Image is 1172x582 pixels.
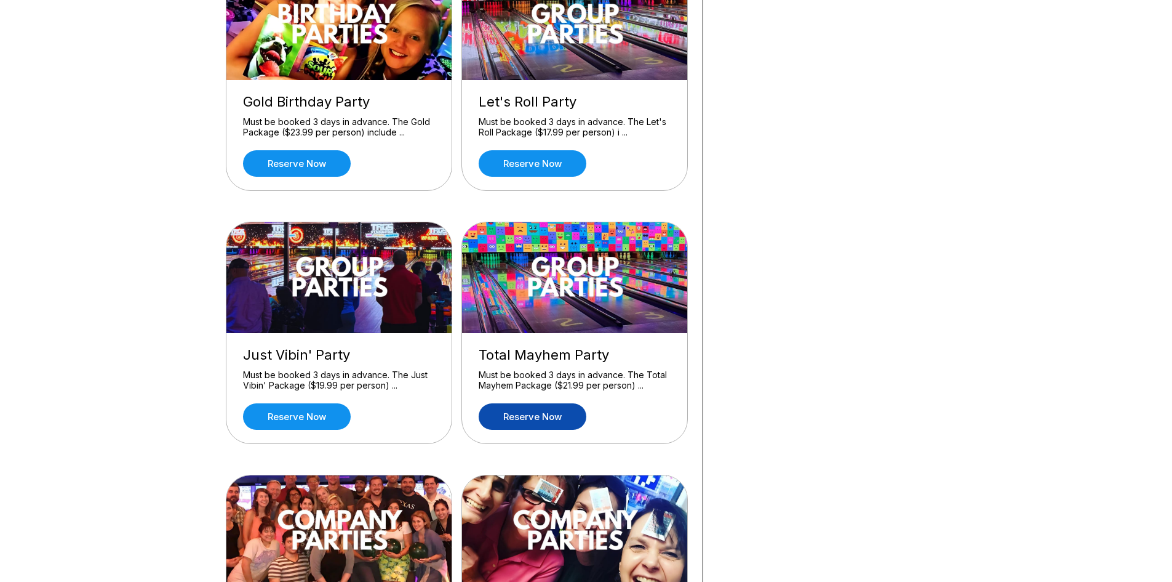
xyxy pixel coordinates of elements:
[226,222,453,333] img: Just Vibin' Party
[479,150,586,177] a: Reserve now
[479,403,586,430] a: Reserve now
[479,347,671,363] div: Total Mayhem Party
[243,403,351,430] a: Reserve now
[479,370,671,391] div: Must be booked 3 days in advance. The Total Mayhem Package ($21.99 per person) ...
[243,370,435,391] div: Must be booked 3 days in advance. The Just Vibin' Package ($19.99 per person) ...
[243,150,351,177] a: Reserve now
[462,222,688,333] img: Total Mayhem Party
[243,94,435,110] div: Gold Birthday Party
[243,116,435,138] div: Must be booked 3 days in advance. The Gold Package ($23.99 per person) include ...
[479,94,671,110] div: Let's Roll Party
[243,347,435,363] div: Just Vibin' Party
[479,116,671,138] div: Must be booked 3 days in advance. The Let's Roll Package ($17.99 per person) i ...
